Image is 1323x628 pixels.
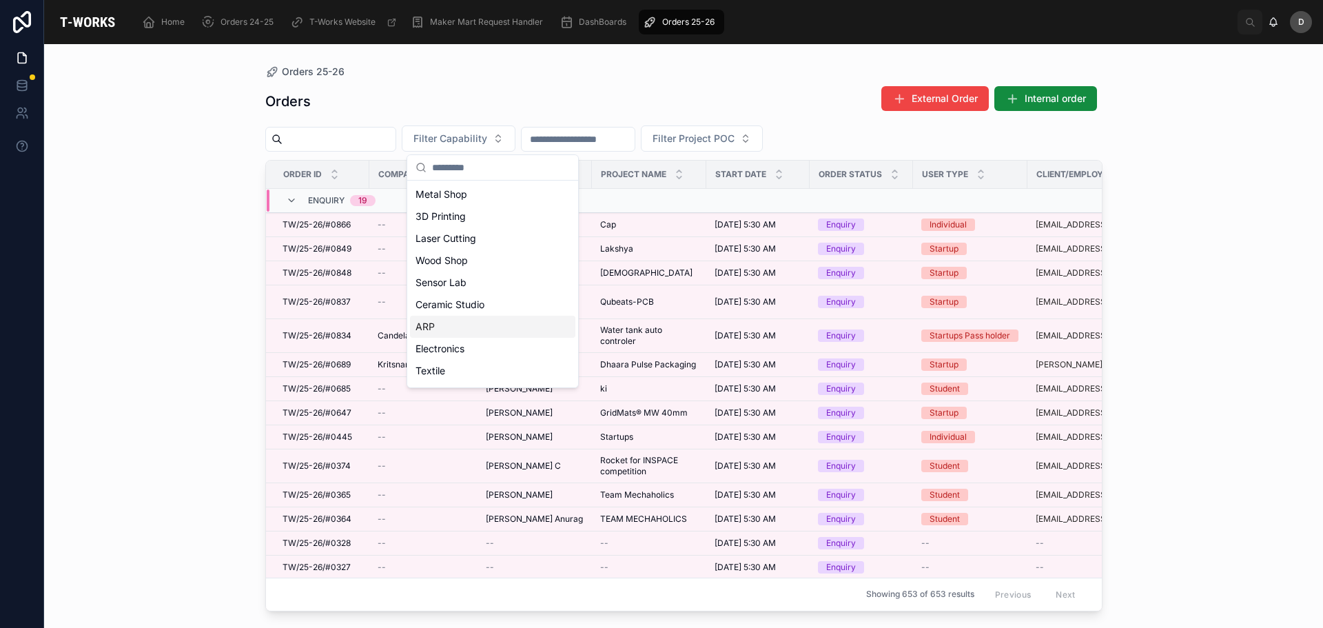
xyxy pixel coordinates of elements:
a: TW/25-26/#0685 [283,383,361,394]
a: -- [378,243,469,254]
a: [DATE] 5:30 AM [715,538,801,549]
span: Orders 25-26 [282,65,345,79]
a: Enquiry [818,358,905,371]
div: Enquiry [826,358,856,371]
div: Student [930,489,960,501]
span: [DATE] 5:30 AM [715,460,776,472]
span: User Type [922,169,968,180]
div: scrollable content [131,7,1238,37]
a: -- [378,267,469,278]
a: [PERSON_NAME] [486,407,584,418]
a: [EMAIL_ADDRESS][DOMAIN_NAME] [1036,243,1158,254]
span: TW/25-26/#0365 [283,489,351,500]
div: Student [930,460,960,472]
a: Startup [921,296,1019,308]
div: Enquiry [826,219,856,231]
a: [DATE] 5:30 AM [715,562,801,573]
span: [DATE] 5:30 AM [715,383,776,394]
span: -- [486,538,494,549]
a: Maker Mart Request Handler [407,10,553,34]
a: [EMAIL_ADDRESS][DOMAIN_NAME] [1036,296,1158,307]
a: Kritsnam Technologies [378,359,469,370]
a: Startup [921,407,1019,419]
div: Individual [930,431,967,443]
span: DashBoards [579,17,626,28]
span: Kritsnam Technologies [378,359,466,370]
span: Startups [600,432,633,443]
a: [DATE] 5:30 AM [715,243,801,254]
a: Enquiry [818,489,905,501]
span: Order Status [819,169,882,180]
a: TW/25-26/#0374 [283,460,361,472]
a: -- [921,538,1019,549]
span: ki [600,383,607,394]
a: TW/25-26/#0849 [283,243,361,254]
a: Startup [921,243,1019,255]
span: [DATE] 5:30 AM [715,489,776,500]
span: -- [600,562,608,573]
a: -- [486,562,584,573]
a: TW/25-26/#0647 [283,407,361,418]
span: Orders 24-25 [220,17,274,28]
span: TW/25-26/#0689 [283,359,351,370]
span: GridMats® MW 40mm [600,407,688,418]
span: [DATE] 5:30 AM [715,432,776,443]
span: [PERSON_NAME] [486,432,553,443]
div: Enquiry [826,407,856,419]
a: [EMAIL_ADDRESS][DOMAIN_NAME] [1036,514,1158,525]
a: Enquiry [818,330,905,342]
a: Enquiry [818,561,905,574]
span: [PERSON_NAME] C [486,460,561,472]
a: Startup [921,267,1019,279]
a: [PERSON_NAME] [486,383,584,394]
div: Enquiry [826,513,856,525]
a: [PERSON_NAME] C [486,460,584,472]
span: -- [378,267,386,278]
span: [DATE] 5:30 AM [715,296,776,307]
a: [EMAIL_ADDRESS][DOMAIN_NAME] [1036,267,1158,278]
span: Qubeats-PCB [600,296,654,307]
span: Showing 653 of 653 results [866,589,974,600]
span: TW/25-26/#0374 [283,460,351,472]
a: Enquiry [818,537,905,549]
a: -- [378,538,469,549]
span: Home [161,17,185,28]
a: -- [378,514,469,525]
div: Suggestions [407,181,578,387]
a: [PERSON_NAME][EMAIL_ADDRESS][DOMAIN_NAME] [1036,359,1158,370]
span: Filter Capability [413,132,487,145]
div: Enquiry [826,537,856,549]
span: [DATE] 5:30 AM [715,538,776,549]
div: Enquiry [826,431,856,443]
div: Textile [410,360,575,382]
span: -- [378,219,386,230]
a: TW/25-26/#0837 [283,296,361,307]
div: Sensor Lab [410,272,575,294]
a: TW/25-26/#0866 [283,219,361,230]
span: TW/25-26/#0849 [283,243,351,254]
span: Enquiry [308,195,345,206]
div: Student [930,383,960,395]
button: Select Button [641,125,763,152]
div: Enquiry [826,296,856,308]
a: Candela Tech Solutions [378,330,469,341]
div: Enquiry [826,330,856,342]
a: Enquiry [818,296,905,308]
a: Student [921,489,1019,501]
span: Internal order [1025,92,1086,105]
span: -- [378,460,386,472]
a: GridMats® MW 40mm [600,407,698,418]
span: -- [378,562,386,573]
span: [PERSON_NAME] [486,407,553,418]
a: Orders 25-26 [639,10,724,34]
div: Startup [930,358,958,371]
a: Rocket for INSPACE competition [600,455,698,477]
div: Student [930,513,960,525]
span: Water tank auto controler [600,325,698,347]
a: Enquiry [818,460,905,472]
a: ki [600,383,698,394]
div: Startup [930,407,958,419]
